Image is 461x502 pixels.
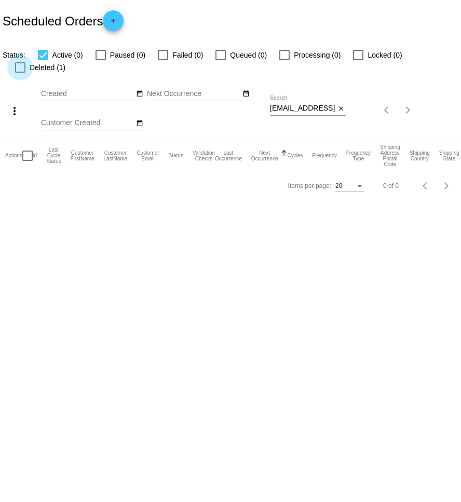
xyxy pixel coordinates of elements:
[5,140,22,171] mat-header-cell: Actions
[415,175,436,196] button: Previous page
[41,90,134,98] input: Created
[3,51,25,59] span: Status:
[368,49,402,61] span: Locked (0)
[346,150,371,161] button: Change sorting for FrequencyType
[436,175,457,196] button: Next page
[137,150,159,161] button: Change sorting for CustomerEmail
[52,49,83,61] span: Active (0)
[335,103,346,114] button: Clear
[136,90,143,98] mat-icon: date_range
[380,144,400,167] button: Change sorting for ShippingPostcode
[270,104,335,113] input: Search
[41,119,134,127] input: Customer Created
[439,150,459,161] button: Change sorting for ShippingState
[33,153,37,159] button: Change sorting for Id
[70,150,94,161] button: Change sorting for CustomerFirstName
[335,183,364,190] mat-select: Items per page:
[410,150,430,161] button: Change sorting for ShippingCountry
[312,153,336,159] button: Change sorting for Frequency
[147,90,240,98] input: Next Occurrence
[383,182,399,189] div: 0 of 0
[251,150,278,161] button: Change sorting for NextOccurrenceUtc
[288,182,331,189] div: Items per page:
[46,147,61,164] button: Change sorting for LastProcessingCycleId
[8,105,21,117] mat-icon: more_vert
[230,49,267,61] span: Queued (0)
[30,61,65,74] span: Deleted (1)
[169,153,183,159] button: Change sorting for Status
[215,150,242,161] button: Change sorting for LastOccurrenceUtc
[193,140,215,171] mat-header-cell: Validation Checks
[335,182,342,189] span: 20
[107,17,119,30] mat-icon: add
[287,153,303,159] button: Change sorting for Cycles
[377,100,398,120] button: Previous page
[398,100,418,120] button: Next page
[104,150,128,161] button: Change sorting for CustomerLastName
[242,90,250,98] mat-icon: date_range
[294,49,341,61] span: Processing (0)
[3,10,124,31] h2: Scheduled Orders
[172,49,203,61] span: Failed (0)
[337,105,345,113] mat-icon: close
[136,119,143,128] mat-icon: date_range
[110,49,145,61] span: Paused (0)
